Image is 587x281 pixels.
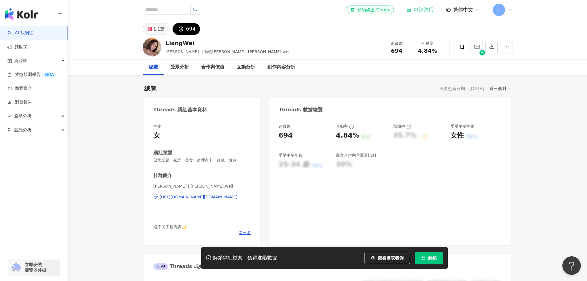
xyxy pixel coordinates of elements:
[439,86,484,91] div: 最後更新日期：[DATE]
[267,64,295,71] div: 創作內容分析
[385,40,409,47] div: 追蹤數
[153,106,207,113] div: Threads 網紅基本資料
[7,72,56,78] a: 效益預測報告BETA
[170,64,189,71] div: 受眾分析
[153,194,251,200] a: [URL][DOMAIN_NAME][DOMAIN_NAME]
[153,124,161,129] div: 性別
[143,23,169,35] button: 1.1萬
[186,25,196,33] div: 694
[153,150,172,156] div: 網紅類型
[201,64,224,71] div: 合作與價值
[415,252,443,264] button: 解鎖
[393,124,411,129] div: 漲粉率
[365,252,410,264] button: 觀看圖表範例
[8,259,60,276] a: chrome extension立即安裝 瀏覽器外掛
[153,25,165,33] div: 1.1萬
[378,255,404,260] span: 觀看圖表範例
[7,114,12,118] span: rise
[416,40,439,47] div: 互動率
[143,38,161,56] img: KOL Avatar
[10,262,22,272] img: chrome extension
[7,85,32,92] a: 商案媒合
[144,84,157,93] div: 總覽
[418,48,437,54] span: 4.84%
[213,255,277,261] div: 解鎖網紅檔案，獲得進階數據
[450,124,475,129] div: 受眾主要性別
[351,7,389,13] div: 預約線上 Demo
[279,124,291,129] div: 追蹤數
[336,124,354,129] div: 互動率
[166,39,291,47] div: LiangWei
[160,194,238,200] div: [URL][DOMAIN_NAME][DOMAIN_NAME]
[406,7,434,13] a: 申請試用
[428,255,437,260] span: 解鎖
[153,172,172,179] div: 社群簡介
[153,158,251,163] span: 日常話題 · 家庭 · 美食 · 命理占卜 · 遊戲 · 旅遊
[14,109,31,123] span: 趨勢分析
[14,54,27,68] span: 資源庫
[166,49,291,54] span: [PERSON_NAME] ｜寵物[PERSON_NAME], [PERSON_NAME].weii
[7,44,28,50] a: 找貼文
[239,230,251,236] span: 看更多
[453,6,473,13] span: 繁體中文
[391,48,403,54] span: 694
[237,64,255,71] div: 互動分析
[193,7,198,12] span: search
[14,123,31,137] span: 競品分析
[153,131,160,140] div: 女
[153,225,186,229] span: 道不同不相為謀🌙
[336,153,376,158] div: 商業合作內容覆蓋比例
[336,131,359,140] div: 4.84%
[7,99,32,105] a: 洞察報告
[153,184,251,189] span: [PERSON_NAME] | [PERSON_NAME].weii
[279,131,293,140] div: 694
[7,30,33,36] a: searchAI 找網紅
[489,85,511,93] div: 近三個月
[498,6,500,13] span: L
[173,23,200,35] button: 694
[450,131,464,140] div: 女性
[5,8,38,20] img: logo
[279,106,322,113] div: Threads 數據總覽
[279,153,303,158] div: 受眾主要年齡
[149,64,158,71] div: 總覽
[25,262,46,273] span: 立即安裝 瀏覽器外掛
[346,6,394,14] a: 預約線上 Demo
